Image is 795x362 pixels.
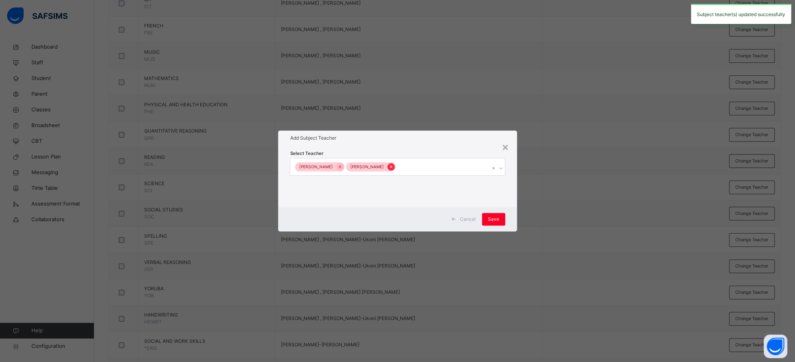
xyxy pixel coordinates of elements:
[290,135,505,142] h1: Add Subject Teacher
[346,162,387,171] div: [PERSON_NAME]
[502,138,509,155] div: ×
[691,4,791,24] div: Subject teacher(s) updated successfully
[460,216,476,223] span: Cancel
[295,162,336,171] div: [PERSON_NAME]
[488,216,499,223] span: Save
[764,335,787,358] button: Open asap
[290,150,323,157] span: Select Teacher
